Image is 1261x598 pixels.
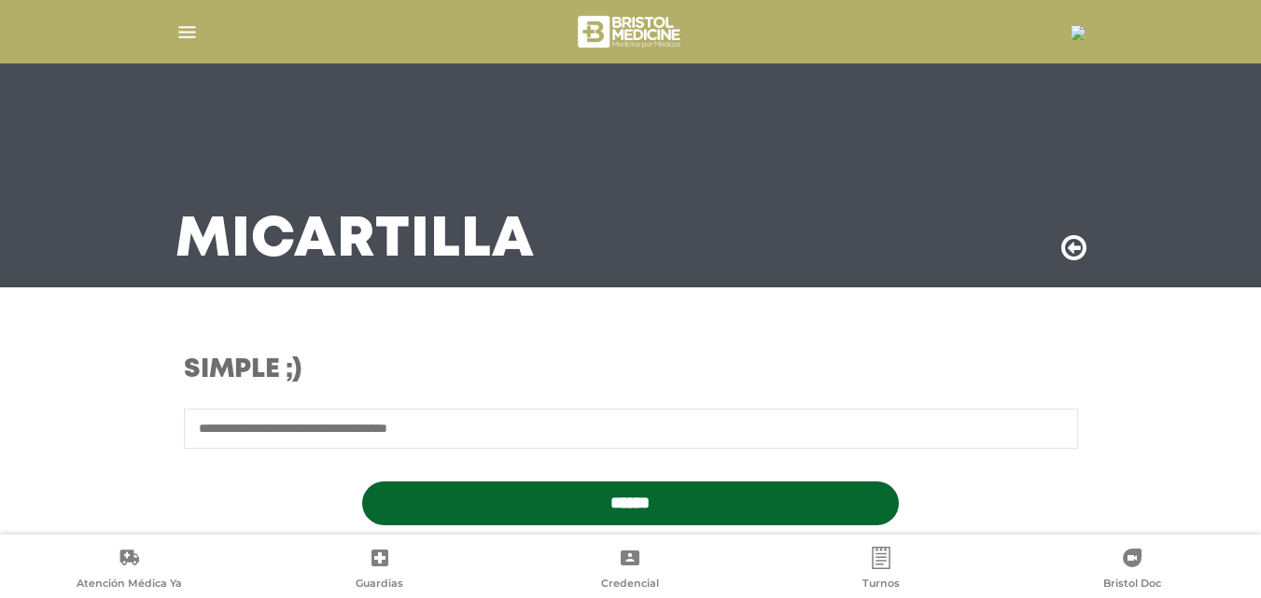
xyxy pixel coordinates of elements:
[505,547,756,594] a: Credencial
[601,577,659,593] span: Credencial
[1006,547,1257,594] a: Bristol Doc
[356,577,403,593] span: Guardias
[862,577,900,593] span: Turnos
[756,547,1007,594] a: Turnos
[184,355,750,386] h3: Simple ;)
[255,547,506,594] a: Guardias
[4,547,255,594] a: Atención Médica Ya
[77,577,182,593] span: Atención Médica Ya
[1103,577,1161,593] span: Bristol Doc
[1071,25,1086,40] img: 30674
[175,21,199,44] img: Cober_menu-lines-white.svg
[175,216,535,265] h3: Mi Cartilla
[575,9,686,54] img: bristol-medicine-blanco.png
